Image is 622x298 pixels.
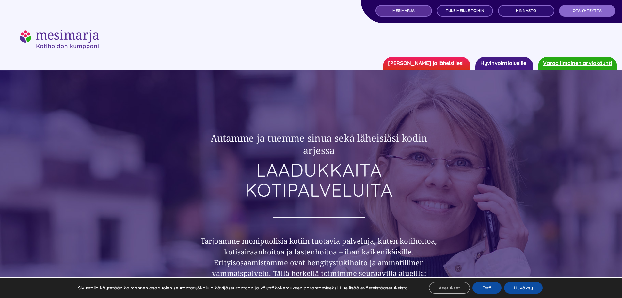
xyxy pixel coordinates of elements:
[516,9,536,13] span: Hinnasto
[559,5,615,17] a: OTA YHTEYTTÄ
[194,160,444,200] h1: LAADUKKAITA KOTIPALVELUITA
[475,57,533,70] a: Hyvinvointialueille
[538,57,617,70] a: Varaa ilmainen arviokäynti
[429,282,470,294] button: Asetukset
[20,29,99,37] a: mesimarjasi
[20,30,99,49] img: mesimarjasi
[446,9,484,13] span: TULE MEILLE TÖIHIN
[194,132,444,156] h2: Autamme ja tuemme sinua sekä läheisiäsi kodin arjessa
[78,285,409,291] p: Sivustolla käytetään kolmannen osapuolen seurantatyökaluja kävijäseurantaan ja käyttäkokemuksen p...
[375,5,432,17] a: MESIMARJA
[498,5,554,17] a: Hinnasto
[573,9,602,13] span: OTA YHTEYTTÄ
[504,282,543,294] button: Hyväksy
[472,282,502,294] button: Estä
[383,285,408,291] button: asetuksista
[437,5,493,17] a: TULE MEILLE TÖIHIN
[383,57,470,70] a: [PERSON_NAME] ja läheisillesi
[392,9,415,13] span: MESIMARJA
